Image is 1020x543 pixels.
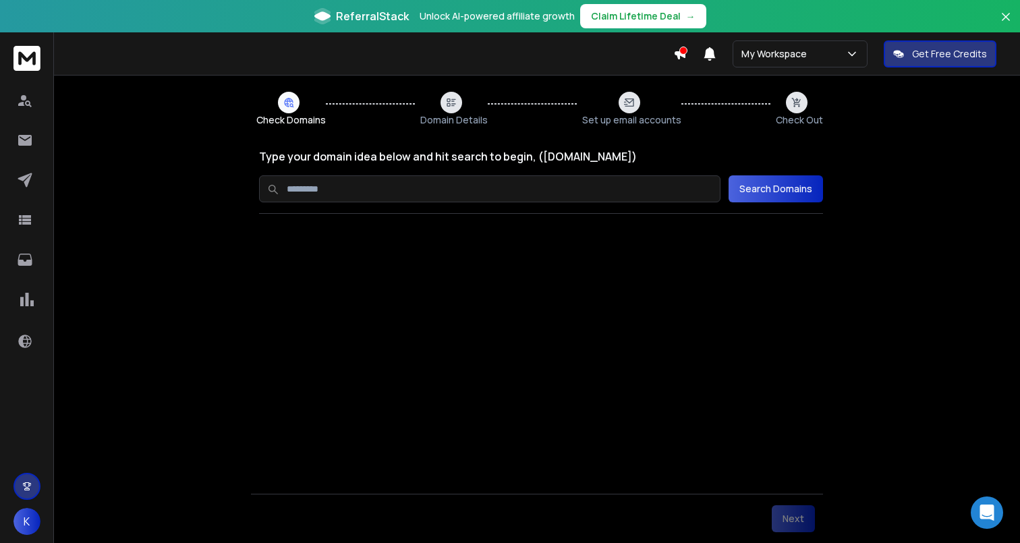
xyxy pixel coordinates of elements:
span: Check Out [776,113,823,127]
span: → [686,9,696,23]
h2: Type your domain idea below and hit search to begin, ([DOMAIN_NAME]) [259,148,823,165]
button: Claim Lifetime Deal→ [580,4,706,28]
span: Check Domains [256,113,326,127]
p: Unlock AI-powered affiliate growth [420,9,575,23]
button: Close banner [997,8,1015,40]
p: My Workspace [741,47,812,61]
button: Get Free Credits [884,40,996,67]
span: ReferralStack [336,8,409,24]
span: Set up email accounts [582,113,681,127]
p: Get Free Credits [912,47,987,61]
button: K [13,508,40,535]
span: Domain Details [420,113,488,127]
button: Search Domains [729,175,823,202]
div: Open Intercom Messenger [971,496,1003,529]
